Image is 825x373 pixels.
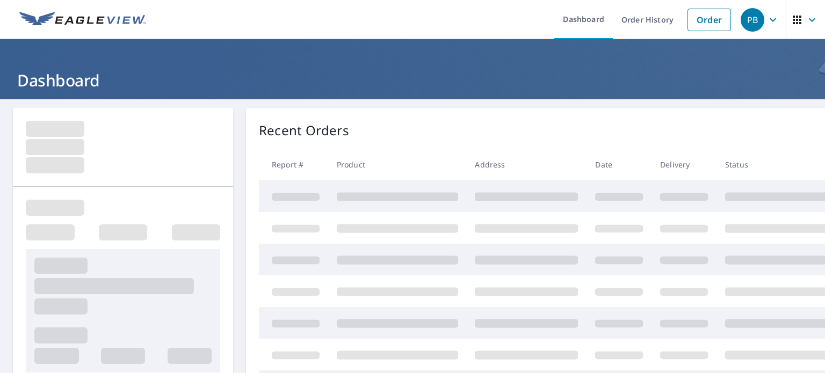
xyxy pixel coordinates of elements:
[652,149,717,180] th: Delivery
[741,8,764,32] div: PB
[259,121,349,140] p: Recent Orders
[328,149,467,180] th: Product
[466,149,587,180] th: Address
[19,12,146,28] img: EV Logo
[587,149,652,180] th: Date
[687,9,731,31] a: Order
[259,149,328,180] th: Report #
[13,69,812,91] h1: Dashboard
